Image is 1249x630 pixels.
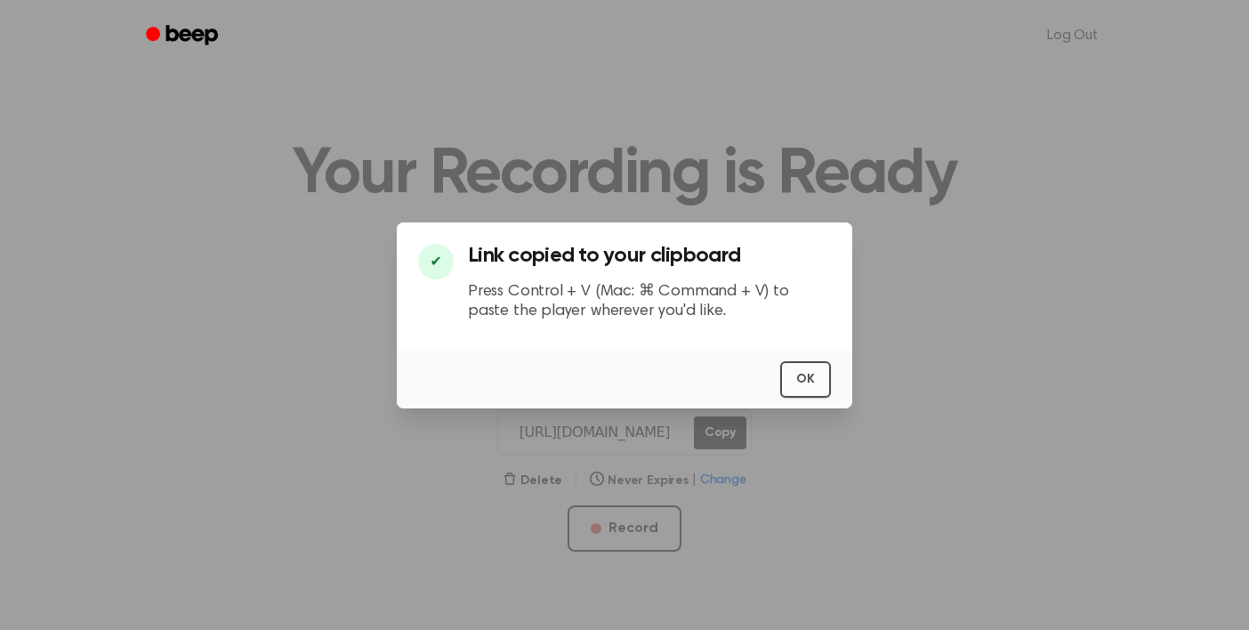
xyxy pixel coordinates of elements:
[418,244,454,279] div: ✔
[468,282,831,322] p: Press Control + V (Mac: ⌘ Command + V) to paste the player wherever you'd like.
[468,244,831,268] h3: Link copied to your clipboard
[1029,14,1116,57] a: Log Out
[133,19,234,53] a: Beep
[780,361,831,398] button: OK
